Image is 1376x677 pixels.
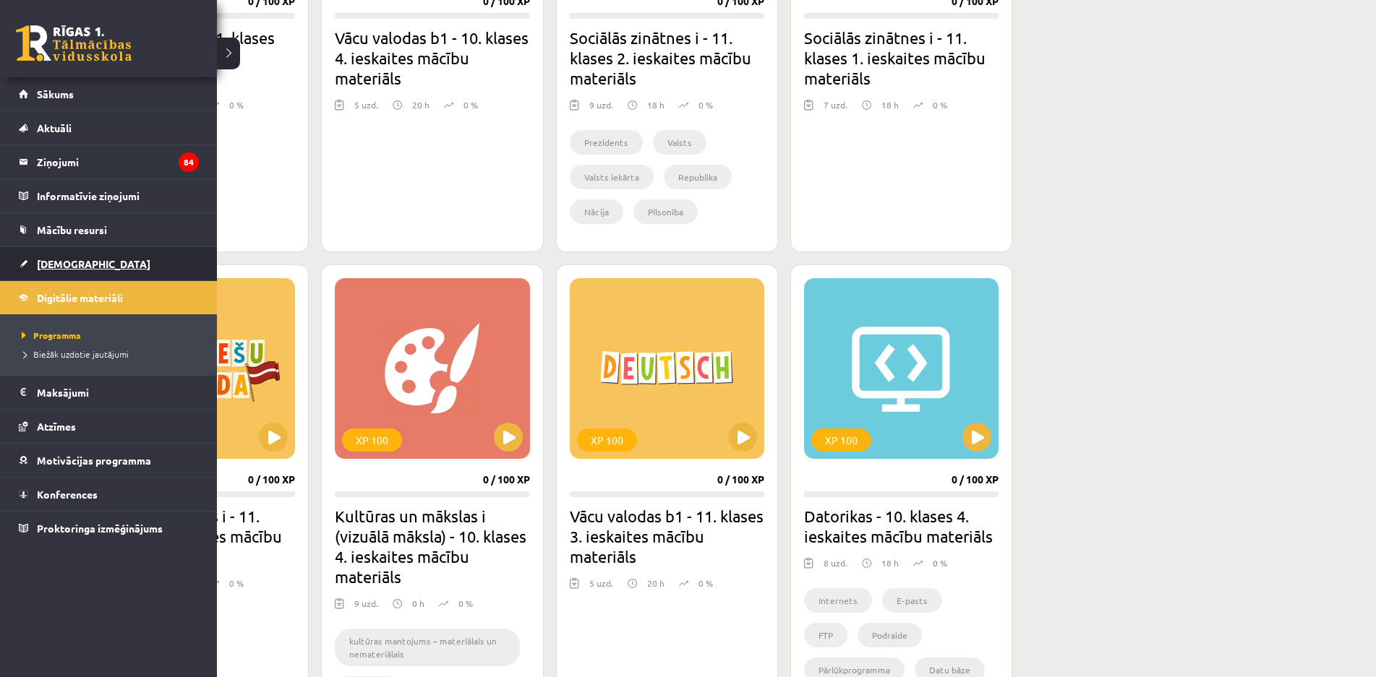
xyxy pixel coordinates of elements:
[824,556,847,578] div: 8 uzd.
[647,577,665,590] p: 20 h
[19,213,199,246] a: Mācību resursi
[804,506,999,546] h2: Datorikas - 10. klases 4. ieskaites mācību materiāls
[804,27,999,88] h2: Sociālās zinātnes i - 11. klases 1. ieskaites mācību materiāls
[335,506,529,587] h2: Kultūras un mākslas i (vizuālā māksla) - 10. klases 4. ieskaites mācību materiāls
[881,556,899,569] p: 18 h
[229,98,244,111] p: 0 %
[19,247,199,280] a: [DEMOGRAPHIC_DATA]
[37,87,74,100] span: Sākums
[858,623,922,647] li: Podraide
[570,165,654,189] li: Valsts iekārta
[37,179,199,212] legend: Informatīvie ziņojumi
[570,27,764,88] h2: Sociālās zinātnes i - 11. klases 2. ieskaites mācību materiāls
[570,506,764,566] h2: Vācu valodas b1 - 11. klases 3. ieskaites mācību materiāls
[37,420,76,433] span: Atzīmes
[824,98,847,120] div: 7 uzd.
[933,98,947,111] p: 0 %
[463,98,478,111] p: 0 %
[577,428,637,452] div: XP 100
[804,588,872,613] li: Internets
[882,588,942,613] li: E-pasts
[698,98,713,111] p: 0 %
[19,145,199,178] a: Ziņojumi84
[19,77,199,111] a: Sākums
[664,165,732,189] li: Republika
[458,597,473,610] p: 0 %
[412,597,424,610] p: 0 h
[354,98,378,120] div: 5 uzd.
[335,629,519,666] li: kultūras mantojums – materiālais un nemateriālais
[229,577,244,590] p: 0 %
[335,27,529,88] h2: Vācu valodas b1 - 10. klases 4. ieskaites mācību materiāls
[37,257,150,270] span: [DEMOGRAPHIC_DATA]
[37,145,199,178] legend: Ziņojumi
[16,25,132,61] a: Rīgas 1. Tālmācības vidusskola
[570,199,623,224] li: Nācija
[570,130,643,155] li: Prezidents
[18,348,129,360] span: Biežāk uzdotie jautājumi
[589,98,613,120] div: 9 uzd.
[18,329,81,341] span: Programma
[37,291,123,304] span: Digitālie materiāli
[18,348,202,361] a: Biežāk uzdotie jautājumi
[19,410,199,443] a: Atzīmes
[633,199,698,224] li: Pilsonība
[37,522,163,535] span: Proktoringa izmēģinājums
[37,454,151,467] span: Motivācijas programma
[933,556,947,569] p: 0 %
[342,428,402,452] div: XP 100
[19,281,199,314] a: Digitālie materiāli
[647,98,665,111] p: 18 h
[37,488,98,501] span: Konferences
[589,577,613,598] div: 5 uzd.
[19,444,199,477] a: Motivācijas programma
[179,152,199,172] i: 84
[354,597,378,618] div: 9 uzd.
[653,130,706,155] li: Valsts
[37,223,107,236] span: Mācību resursi
[19,111,199,145] a: Aktuāli
[19,179,199,212] a: Informatīvie ziņojumi
[18,329,202,342] a: Programma
[19,376,199,409] a: Maksājumi
[37,121,72,134] span: Aktuāli
[412,98,430,111] p: 20 h
[881,98,899,111] p: 18 h
[698,577,713,590] p: 0 %
[811,428,871,452] div: XP 100
[19,478,199,511] a: Konferences
[37,376,199,409] legend: Maksājumi
[804,623,847,647] li: FTP
[19,512,199,545] a: Proktoringa izmēģinājums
